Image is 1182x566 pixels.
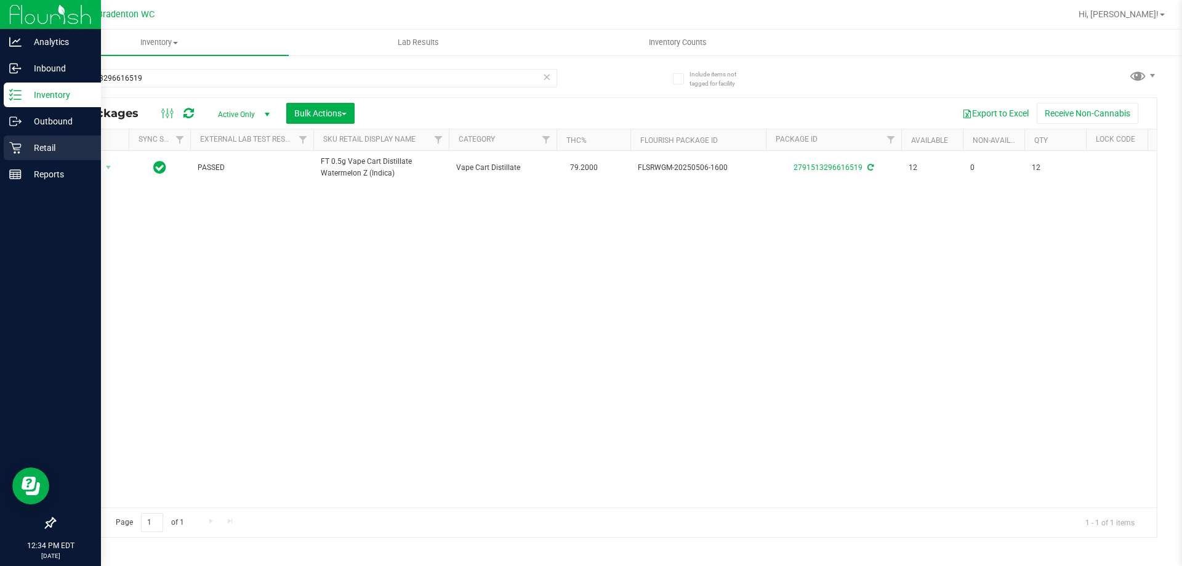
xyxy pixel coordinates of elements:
a: Package ID [776,135,818,144]
input: Search Package ID, Item Name, SKU, Lot or Part Number... [54,69,557,87]
p: Inbound [22,61,95,76]
a: Non-Available [973,136,1027,145]
span: Bulk Actions [294,108,347,118]
a: Flourish Package ID [640,136,718,145]
p: Inventory [22,87,95,102]
a: Available [911,136,948,145]
a: Inventory [30,30,289,55]
span: 0 [970,162,1017,174]
a: Qty [1034,136,1048,145]
inline-svg: Inventory [9,89,22,101]
inline-svg: Retail [9,142,22,154]
a: Lab Results [289,30,548,55]
inline-svg: Analytics [9,36,22,48]
inline-svg: Reports [9,168,22,180]
a: Filter [293,129,313,150]
p: Retail [22,140,95,155]
a: Filter [881,129,901,150]
span: Vape Cart Distillate [456,162,549,174]
span: 12 [909,162,955,174]
span: Bradenton WC [97,9,155,20]
span: Inventory Counts [632,37,723,48]
button: Bulk Actions [286,103,355,124]
span: Clear [542,69,551,85]
input: 1 [141,513,163,532]
span: All Packages [64,107,151,120]
button: Export to Excel [954,103,1037,124]
span: PASSED [198,162,306,174]
a: Filter [536,129,557,150]
a: Category [459,135,495,144]
inline-svg: Outbound [9,115,22,127]
p: 12:34 PM EDT [6,540,95,551]
span: 79.2000 [564,159,604,177]
span: Include items not tagged for facility [689,70,751,88]
span: FT 0.5g Vape Cart Distillate Watermelon Z (Indica) [321,156,441,179]
p: Analytics [22,34,95,49]
span: Inventory [30,37,289,48]
span: select [101,159,116,176]
span: Page of 1 [105,513,194,532]
a: Filter [170,129,190,150]
span: Hi, [PERSON_NAME]! [1079,9,1159,19]
a: Sku Retail Display Name [323,135,416,144]
button: Receive Non-Cannabis [1037,103,1138,124]
a: Inventory Counts [548,30,807,55]
p: [DATE] [6,551,95,560]
span: Sync from Compliance System [866,163,874,172]
p: Outbound [22,114,95,129]
span: In Sync [153,159,166,176]
inline-svg: Inbound [9,62,22,75]
a: External Lab Test Result [200,135,297,144]
a: Filter [428,129,449,150]
p: Reports [22,167,95,182]
a: Lock Code [1096,135,1135,144]
span: 12 [1032,162,1079,174]
iframe: Resource center [12,467,49,504]
span: FLSRWGM-20250506-1600 [638,162,758,174]
a: THC% [566,136,587,145]
span: Lab Results [381,37,456,48]
a: Sync Status [139,135,186,144]
span: 1 - 1 of 1 items [1075,513,1144,532]
a: 2791513296616519 [794,163,862,172]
